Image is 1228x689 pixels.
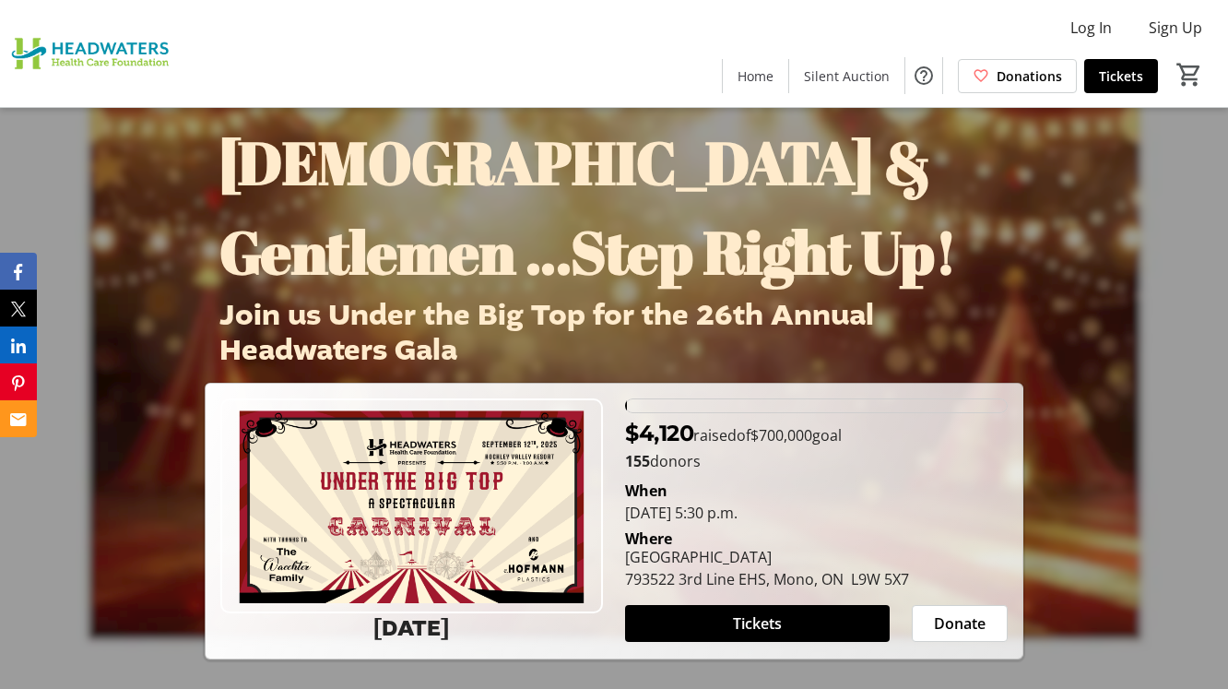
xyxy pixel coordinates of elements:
a: Home [723,59,788,93]
a: Silent Auction [789,59,904,93]
span: [DEMOGRAPHIC_DATA] & Gentlemen ...Step Right Up! [219,122,957,291]
div: When [625,480,667,502]
button: Help [905,57,942,94]
span: Join us Under the Big Top for the 26th Annual Headwaters Gala [219,295,881,371]
button: Cart [1173,58,1206,91]
span: Sign Up [1149,17,1202,39]
span: Tickets [733,612,782,635]
div: [DATE] 5:30 p.m. [625,502,1008,524]
span: $4,120 [625,420,693,446]
div: 0.5885714285714285% of fundraising goal reached [625,398,1008,413]
div: [GEOGRAPHIC_DATA] [625,546,909,568]
button: Sign Up [1134,13,1217,42]
span: Silent Auction [804,66,890,86]
p: donors [625,450,1008,472]
span: Tickets [1099,66,1143,86]
button: Tickets [625,605,890,642]
a: Tickets [1084,59,1158,93]
img: Campaign CTA Media Photo [220,398,603,613]
span: Donate [934,612,986,635]
button: Donate [912,605,1008,642]
a: Donations [958,59,1077,93]
p: raised of goal [625,417,842,450]
strong: [DATE] [373,613,449,644]
div: 793522 3rd Line EHS, Mono, ON L9W 5X7 [625,568,909,590]
img: Headwaters Health Care Foundation's Logo [11,7,175,100]
b: 155 [625,451,650,471]
button: Log In [1056,13,1127,42]
span: $700,000 [750,425,812,445]
span: Donations [997,66,1062,86]
span: Log In [1070,17,1112,39]
div: Where [625,531,672,546]
span: Home [738,66,773,86]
